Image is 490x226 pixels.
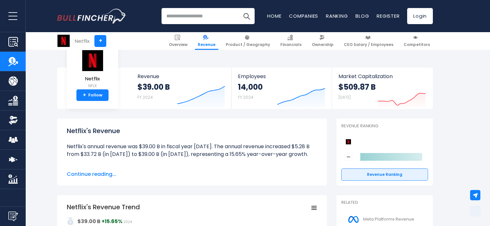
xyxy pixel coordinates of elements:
button: Search [239,8,255,24]
a: Register [377,13,399,19]
strong: +15.65% [101,218,122,225]
p: Related [341,200,428,205]
img: Netflix competitors logo [345,138,352,146]
a: Companies [289,13,318,19]
span: Revenue [198,42,215,47]
a: Home [267,13,281,19]
span: Market Capitalization [338,73,426,79]
strong: + [83,92,86,98]
span: Competitors [404,42,430,47]
a: Go to homepage [57,9,126,23]
span: Ownership [312,42,334,47]
span: 2024 [123,220,132,224]
img: Walt Disney Company competitors logo [345,153,352,161]
a: +Follow [76,89,109,101]
li: Netflix's quarterly revenue was $11.08 B in the quarter ending [DATE]. The quarterly revenue incr... [67,166,317,189]
img: NFLX logo [57,35,70,47]
a: Employees 14,000 FY 2024 [232,68,331,109]
strong: $509.87 B [338,82,376,92]
a: Ranking [326,13,348,19]
small: NFLX [81,83,104,89]
p: Revenue Ranking [341,123,428,129]
strong: $39.00 B [77,218,101,225]
img: addasd [67,217,74,225]
a: Revenue $39.00 B FY 2024 [131,68,232,109]
a: Blog [355,13,369,19]
small: FY 2024 [137,95,153,100]
span: Overview [169,42,188,47]
span: Revenue [137,73,225,79]
span: Continue reading... [67,170,317,178]
a: Product / Geography [223,32,273,50]
span: Financials [280,42,302,47]
div: Netflix [75,37,90,45]
a: Overview [166,32,190,50]
span: Employees [238,73,325,79]
img: Ownership [8,115,18,125]
a: Revenue Ranking [341,168,428,181]
a: Ownership [309,32,337,50]
a: Financials [277,32,304,50]
span: CEO Salary / Employees [344,42,393,47]
a: + [94,35,106,47]
span: Netflix [81,76,104,82]
strong: $39.00 B [137,82,170,92]
strong: 14,000 [238,82,263,92]
small: [DATE] [338,95,351,100]
a: Competitors [401,32,433,50]
a: CEO Salary / Employees [341,32,396,50]
a: Market Capitalization $509.87 B [DATE] [332,68,432,109]
a: Revenue [195,32,218,50]
li: Netflix's annual revenue was $39.00 B in fiscal year [DATE]. The annual revenue increased $5.28 B... [67,143,317,158]
img: Bullfincher logo [57,9,127,23]
small: FY 2024 [238,95,253,100]
tspan: Netflix's Revenue Trend [67,203,140,212]
a: Netflix NFLX [81,50,104,90]
a: Login [407,8,433,24]
h1: Netflix's Revenue [67,126,317,136]
span: Product / Geography [226,42,270,47]
img: NFLX logo [81,50,104,71]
